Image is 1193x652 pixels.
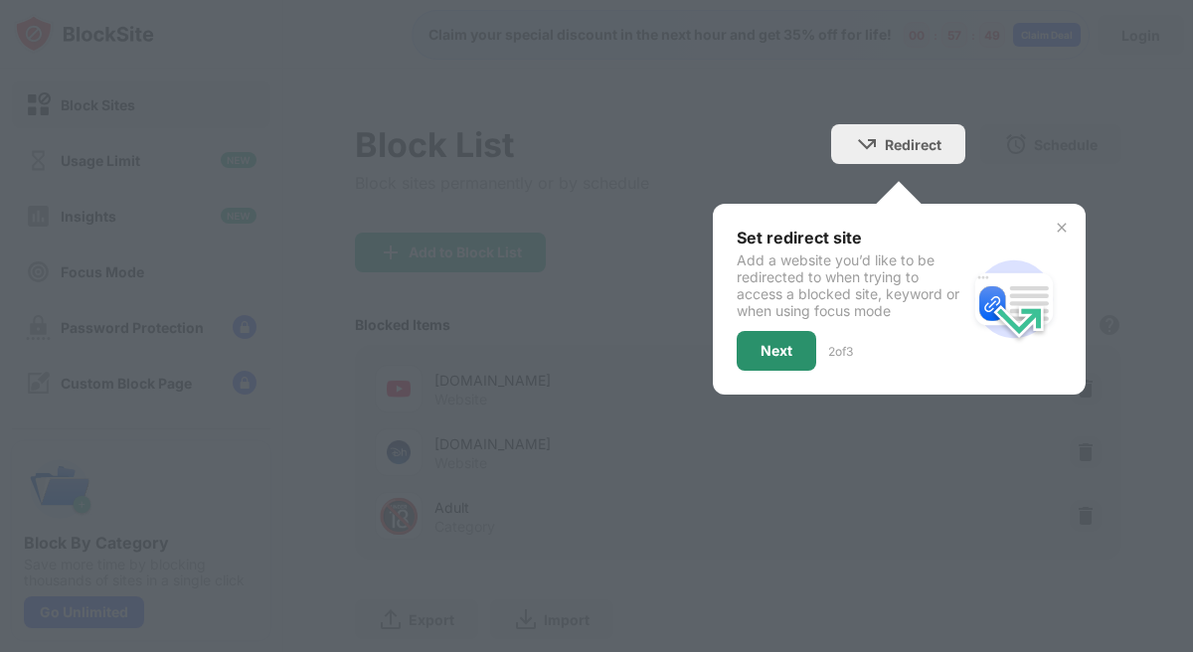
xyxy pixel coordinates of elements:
[885,136,941,153] div: Redirect
[966,251,1062,347] img: redirect.svg
[828,344,853,359] div: 2 of 3
[737,251,966,319] div: Add a website you’d like to be redirected to when trying to access a blocked site, keyword or whe...
[761,343,792,359] div: Next
[1054,220,1070,236] img: x-button.svg
[737,228,966,247] div: Set redirect site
